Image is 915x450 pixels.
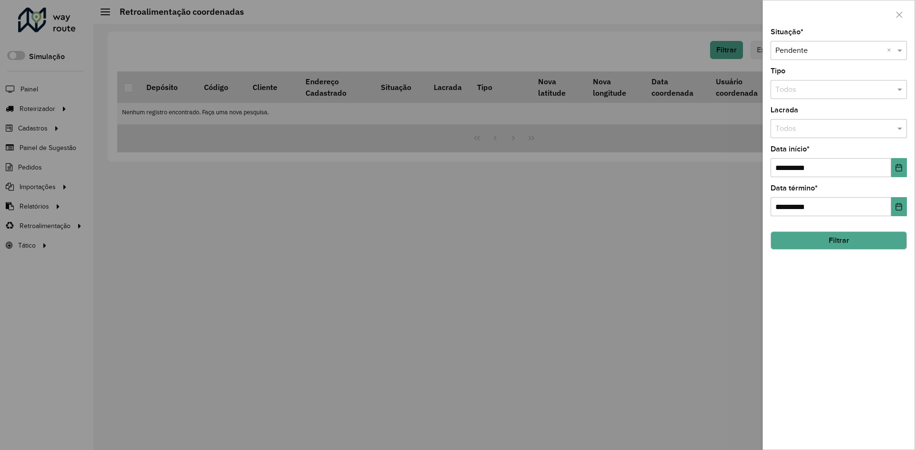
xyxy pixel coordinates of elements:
[771,65,785,77] label: Tipo
[891,158,907,177] button: Choose Date
[771,26,803,38] label: Situação
[887,45,895,56] span: Clear all
[771,143,810,155] label: Data início
[891,197,907,216] button: Choose Date
[771,104,798,116] label: Lacrada
[771,231,907,250] button: Filtrar
[771,182,818,194] label: Data término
